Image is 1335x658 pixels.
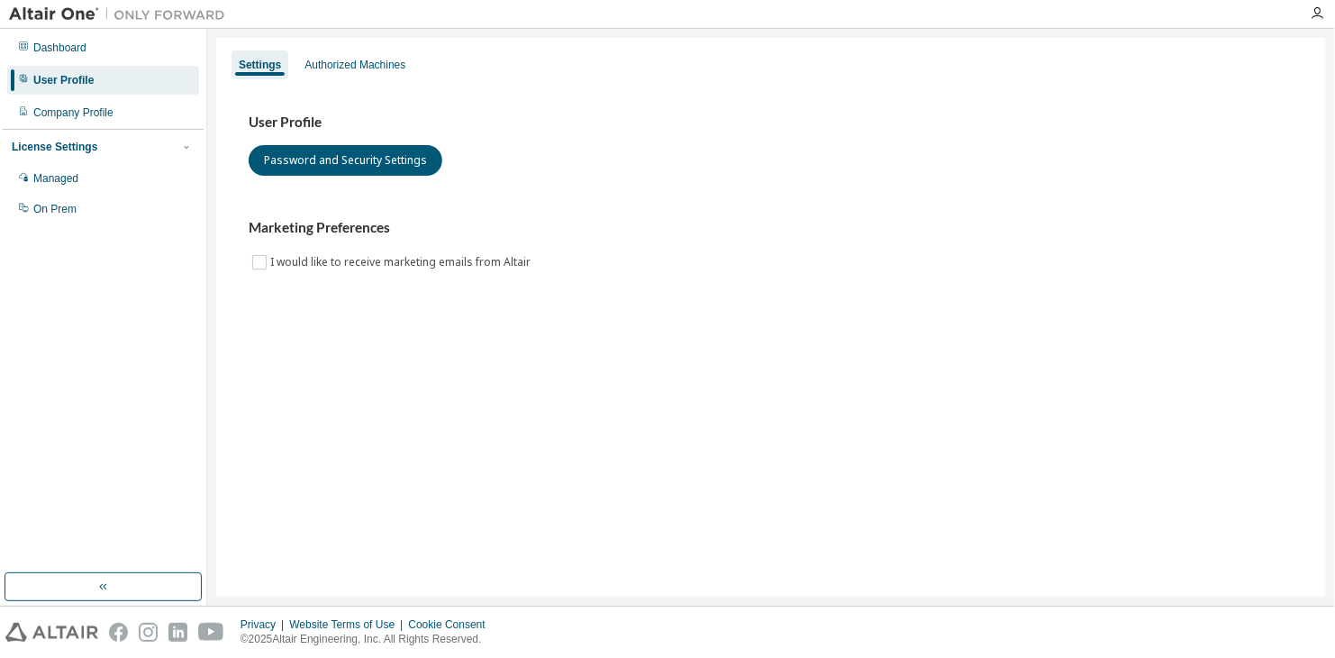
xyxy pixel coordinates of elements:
[12,140,97,154] div: License Settings
[198,623,224,642] img: youtube.svg
[33,41,86,55] div: Dashboard
[33,171,78,186] div: Managed
[304,58,405,72] div: Authorized Machines
[33,202,77,216] div: On Prem
[33,105,114,120] div: Company Profile
[249,219,1294,237] h3: Marketing Preferences
[249,114,1294,132] h3: User Profile
[241,617,289,632] div: Privacy
[239,58,281,72] div: Settings
[9,5,234,23] img: Altair One
[109,623,128,642] img: facebook.svg
[139,623,158,642] img: instagram.svg
[5,623,98,642] img: altair_logo.svg
[270,251,534,273] label: I would like to receive marketing emails from Altair
[408,617,495,632] div: Cookie Consent
[168,623,187,642] img: linkedin.svg
[241,632,496,647] p: © 2025 Altair Engineering, Inc. All Rights Reserved.
[33,73,94,87] div: User Profile
[249,145,442,176] button: Password and Security Settings
[289,617,408,632] div: Website Terms of Use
